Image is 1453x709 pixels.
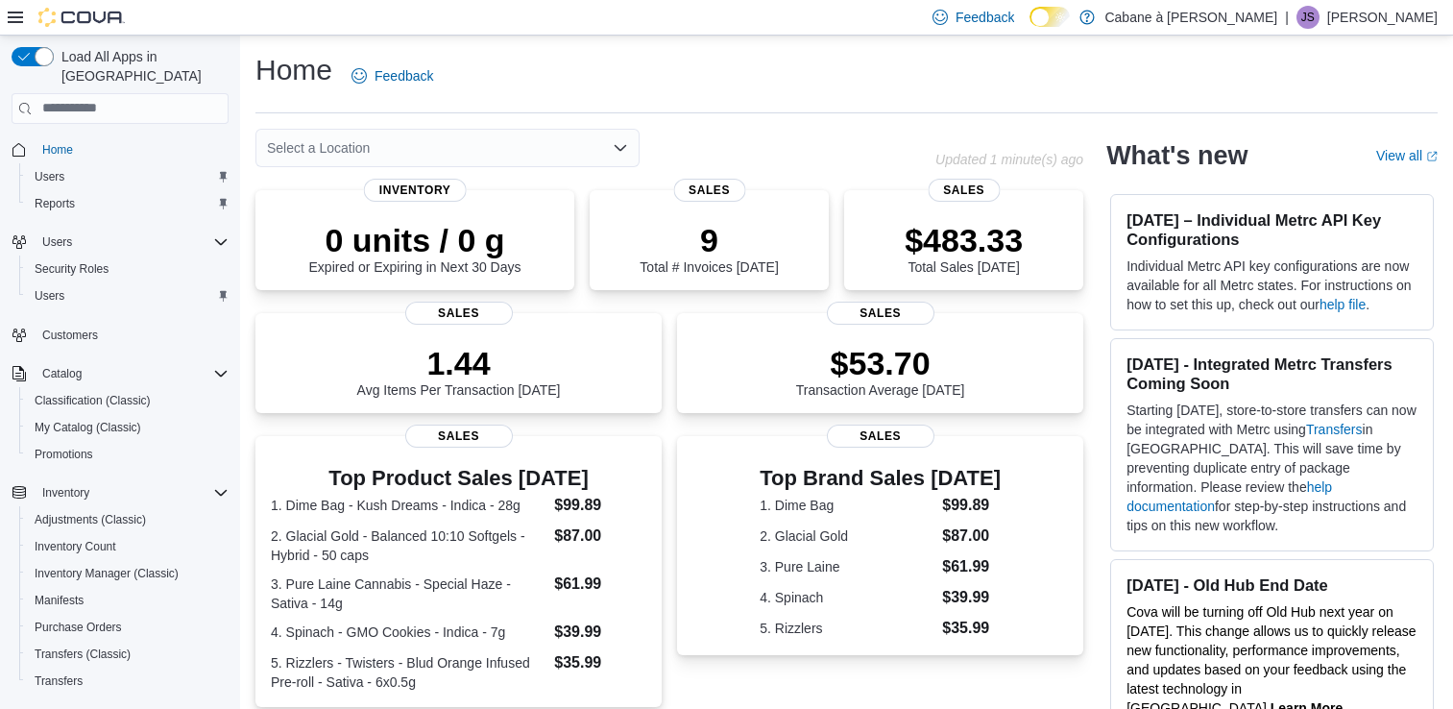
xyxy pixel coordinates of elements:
[344,57,441,95] a: Feedback
[1106,140,1247,171] h2: What's new
[1126,479,1332,514] a: help documentation
[19,560,236,587] button: Inventory Manager (Classic)
[35,261,109,277] span: Security Roles
[19,614,236,641] button: Purchase Orders
[375,66,433,86] span: Feedback
[405,302,513,325] span: Sales
[613,140,628,156] button: Open list of options
[640,221,778,275] div: Total # Invoices [DATE]
[19,414,236,441] button: My Catalog (Classic)
[554,621,646,644] dd: $39.99
[4,229,236,256] button: Users
[35,673,83,689] span: Transfers
[35,447,93,462] span: Promotions
[27,284,229,307] span: Users
[760,557,934,576] dt: 3. Pure Laine
[35,324,106,347] a: Customers
[35,420,141,435] span: My Catalog (Classic)
[1320,297,1366,312] a: help file
[1296,6,1320,29] div: Joe Scagnetti
[640,221,778,259] p: 9
[554,651,646,674] dd: $35.99
[1327,6,1438,29] p: [PERSON_NAME]
[42,328,98,343] span: Customers
[35,512,146,527] span: Adjustments (Classic)
[35,196,75,211] span: Reports
[27,389,158,412] a: Classification (Classic)
[942,525,1001,548] dd: $87.00
[35,620,122,635] span: Purchase Orders
[35,231,80,254] button: Users
[19,256,236,282] button: Security Roles
[1029,27,1030,28] span: Dark Mode
[1306,422,1363,437] a: Transfers
[27,616,229,639] span: Purchase Orders
[27,535,124,558] a: Inventory Count
[905,221,1023,259] p: $483.33
[19,533,236,560] button: Inventory Count
[27,443,101,466] a: Promotions
[1426,151,1438,162] svg: External link
[1126,575,1417,595] h3: [DATE] - Old Hub End Date
[271,496,546,515] dt: 1. Dime Bag - Kush Dreams - Indica - 28g
[554,573,646,596] dd: $61.99
[1376,148,1438,163] a: View allExternal link
[42,142,73,158] span: Home
[27,389,229,412] span: Classification (Classic)
[27,589,229,612] span: Manifests
[554,494,646,517] dd: $99.89
[35,566,179,581] span: Inventory Manager (Classic)
[255,51,332,89] h1: Home
[1126,354,1417,393] h3: [DATE] - Integrated Metrc Transfers Coming Soon
[42,366,82,381] span: Catalog
[27,443,229,466] span: Promotions
[905,221,1023,275] div: Total Sales [DATE]
[27,165,229,188] span: Users
[19,668,236,695] button: Transfers
[405,425,513,448] span: Sales
[271,653,546,692] dt: 5. Rizzlers - Twisters - Blud Orange Infused Pre-roll - Sativa - 6x0.5g
[42,234,72,250] span: Users
[271,623,546,642] dt: 4. Spinach - GMO Cookies - Indica - 7g
[27,562,229,585] span: Inventory Manager (Classic)
[1126,210,1417,249] h3: [DATE] – Individual Metrc API Key Configurations
[956,8,1014,27] span: Feedback
[673,179,745,202] span: Sales
[827,302,934,325] span: Sales
[35,362,229,385] span: Catalog
[4,360,236,387] button: Catalog
[27,508,229,531] span: Adjustments (Classic)
[309,221,521,275] div: Expired or Expiring in Next 30 Days
[35,647,131,662] span: Transfers (Classic)
[27,535,229,558] span: Inventory Count
[760,588,934,607] dt: 4. Spinach
[554,525,646,548] dd: $87.00
[796,344,965,382] p: $53.70
[38,8,125,27] img: Cova
[35,323,229,347] span: Customers
[942,586,1001,609] dd: $39.99
[4,135,236,163] button: Home
[796,344,965,398] div: Transaction Average [DATE]
[35,539,116,554] span: Inventory Count
[19,163,236,190] button: Users
[27,670,229,693] span: Transfers
[760,496,934,515] dt: 1. Dime Bag
[27,643,138,666] a: Transfers (Classic)
[27,284,72,307] a: Users
[942,555,1001,578] dd: $61.99
[1029,7,1070,27] input: Dark Mode
[27,643,229,666] span: Transfers (Classic)
[760,467,1001,490] h3: Top Brand Sales [DATE]
[35,231,229,254] span: Users
[35,138,81,161] a: Home
[827,425,934,448] span: Sales
[35,288,64,304] span: Users
[942,617,1001,640] dd: $35.99
[271,467,646,490] h3: Top Product Sales [DATE]
[27,562,186,585] a: Inventory Manager (Classic)
[27,257,229,281] span: Security Roles
[357,344,561,382] p: 1.44
[19,441,236,468] button: Promotions
[364,179,467,202] span: Inventory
